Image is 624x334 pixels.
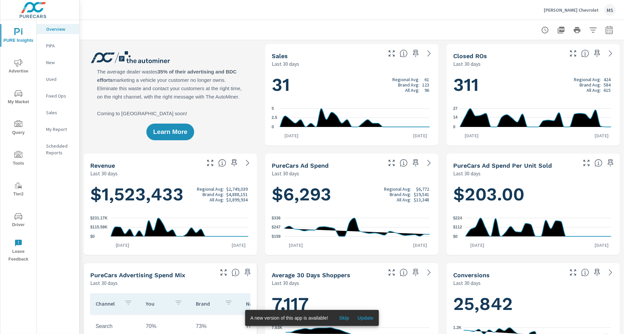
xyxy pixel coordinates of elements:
p: [DATE] [284,242,308,248]
text: 14 [453,115,458,120]
h5: Conversions [453,272,490,279]
p: New [46,59,74,66]
p: $6,772 [416,186,429,192]
span: Save this to your personalized report [605,158,616,168]
p: Brand Avg: [580,82,601,88]
p: Last 30 days [272,279,299,287]
span: Save this to your personalized report [242,267,253,278]
h5: Sales [272,52,288,59]
a: See more details in report [605,48,616,59]
span: Query [2,120,34,137]
p: [DATE] [590,132,613,139]
div: Overview [37,24,79,34]
a: See more details in report [242,158,253,168]
h1: $6,293 [272,183,432,206]
p: Last 30 days [90,169,118,177]
p: [DATE] [408,242,432,248]
text: 2.5 [272,116,277,120]
span: A rolling 30 day total of daily Shoppers on the dealership website, averaged over the selected da... [400,269,408,277]
h5: PureCars Ad Spend [272,162,329,169]
span: Total sales revenue over the selected date range. [Source: This data is sourced from the dealer’s... [218,159,226,167]
p: All Avg: [397,197,411,202]
p: [DATE] [408,132,432,139]
span: Save this to your personalized report [410,48,421,59]
p: $4,888,151 [226,192,248,197]
div: Fixed Ops [37,91,79,101]
span: Save this to your personalized report [229,158,240,168]
p: 584 [604,82,611,88]
button: Make Fullscreen [386,267,397,278]
p: All Avg: [210,197,224,202]
p: All Avg: [405,88,419,93]
span: Advertise [2,59,34,75]
p: Sales [46,109,74,116]
p: 96 [424,88,429,93]
h1: $1,523,433 [90,183,250,206]
div: MS [604,4,616,16]
div: Sales [37,108,79,118]
p: 61 [424,77,429,82]
p: $2,749,039 [226,186,248,192]
h5: Closed ROs [453,52,487,59]
h1: 25,842 [453,293,613,315]
span: This table looks at how you compare to the amount of budget you spend per channel as opposed to y... [232,269,240,277]
span: Learn More [153,129,187,135]
button: Make Fullscreen [581,158,592,168]
p: Brand Avg: [390,192,411,197]
button: Make Fullscreen [386,158,397,168]
p: Brand Avg: [203,192,224,197]
span: A new version of this app is available! [250,315,328,321]
h1: 7,117 [272,293,432,315]
p: Channel [96,300,119,307]
a: See more details in report [605,267,616,278]
span: Save this to your personalized report [410,267,421,278]
button: Make Fullscreen [568,267,579,278]
p: Brand [196,300,219,307]
text: $224 [453,216,462,220]
p: $3,899,934 [226,197,248,202]
p: Regional Avg: [197,186,224,192]
p: [DATE] [111,242,134,248]
text: 27 [453,106,458,111]
p: You [146,300,169,307]
h5: PureCars Advertising Spend Mix [90,272,185,279]
button: Learn More [146,124,194,140]
p: [DATE] [227,242,250,248]
p: Last 30 days [272,169,299,177]
button: Apply Filters [587,23,600,37]
text: $115.59K [90,225,108,230]
span: Save this to your personalized report [410,158,421,168]
div: New [37,57,79,67]
text: $231.17K [90,216,108,220]
p: Last 30 days [90,279,118,287]
button: Make Fullscreen [205,158,216,168]
div: PIPA [37,41,79,51]
p: Scheduled Reports [46,143,74,156]
p: Brand Avg: [398,82,419,88]
p: $13,348 [414,197,429,202]
text: $247 [272,225,281,230]
span: Number of vehicles sold by the dealership over the selected date range. [Source: This data is sou... [400,49,408,57]
h5: Average 30 Days Shoppers [272,272,350,279]
h5: PureCars Ad Spend Per Unit Sold [453,162,552,169]
text: 7.63K [272,325,282,330]
div: My Report [37,124,79,134]
span: My Market [2,90,34,106]
button: Update [355,313,376,323]
span: Driver [2,212,34,229]
p: All Avg: [587,88,601,93]
button: Select Date Range [603,23,616,37]
span: The number of dealer-specified goals completed by a visitor. [Source: This data is provided by th... [581,269,589,277]
p: Last 30 days [453,169,481,177]
span: Save this to your personalized report [592,48,603,59]
p: [PERSON_NAME] Chevrolet [544,7,599,13]
p: [DATE] [590,242,613,248]
p: Regional Avg: [384,186,411,192]
h1: 311 [453,73,613,96]
h5: Revenue [90,162,115,169]
button: Skip [334,313,355,323]
text: $112 [453,225,462,230]
text: $0 [453,234,458,239]
a: See more details in report [424,48,434,59]
text: 0 [453,125,456,129]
